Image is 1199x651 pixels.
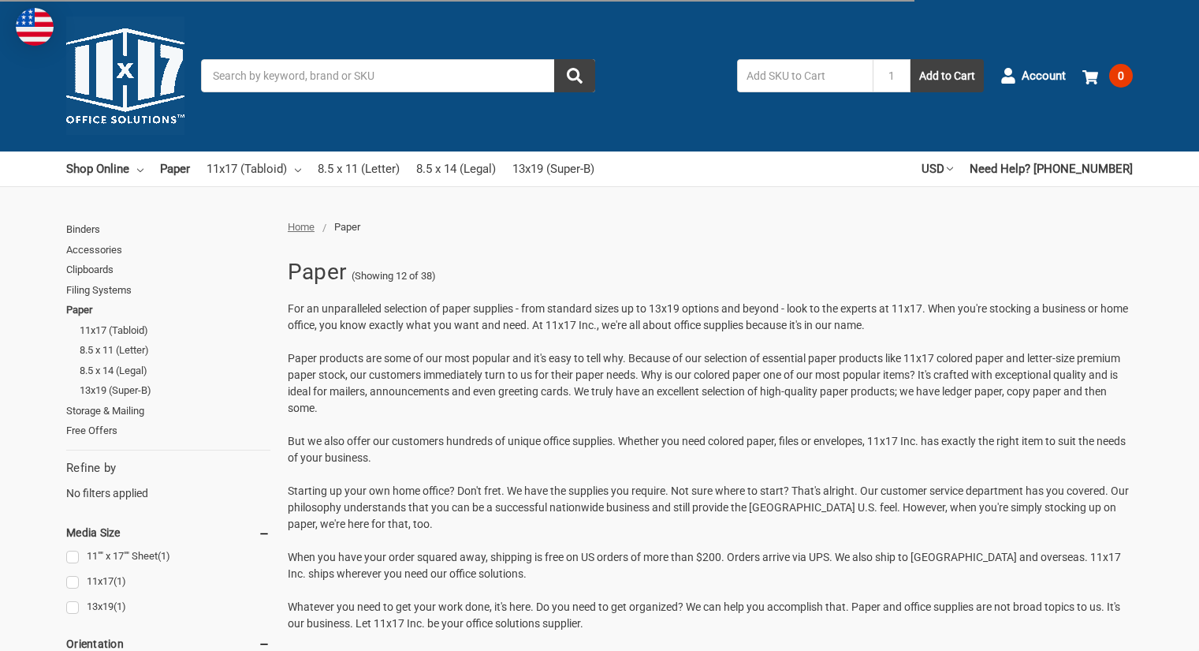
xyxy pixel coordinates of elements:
h5: Media Size [66,523,270,542]
span: (Showing 12 of 38) [352,268,436,284]
a: 11x17 [66,571,270,593]
a: 13x19 (Super-B) [80,380,270,401]
a: Clipboards [66,260,270,280]
a: 8.5 x 14 (Legal) [416,152,496,186]
a: 11"" x 17"" Sheet [66,546,270,567]
a: 8.5 x 14 (Legal) [80,361,270,381]
span: Paper [334,221,360,233]
a: Paper [66,300,270,320]
input: Add SKU to Cart [737,59,873,92]
a: Account [1000,55,1066,96]
img: duty and tax information for United States [16,8,54,46]
a: Storage & Mailing [66,401,270,421]
span: (1) [114,600,126,612]
a: Paper [160,152,190,186]
a: Shop Online [66,152,143,186]
div: No filters applied [66,459,270,502]
span: (1) [158,550,170,562]
a: Binders [66,219,270,240]
a: 0 [1082,55,1133,96]
a: 8.5 x 11 (Letter) [318,152,400,186]
a: Need Help? [PHONE_NUMBER] [970,152,1133,186]
a: 8.5 x 11 (Letter) [80,340,270,361]
button: Add to Cart [910,59,984,92]
a: Accessories [66,240,270,260]
span: Account [1022,67,1066,85]
a: 11x17 (Tabloid) [80,320,270,341]
a: 13x19 [66,597,270,618]
a: 13x19 (Super-B) [512,152,594,186]
a: USD [922,152,953,186]
span: (1) [114,575,126,587]
a: Home [288,221,315,233]
input: Search by keyword, brand or SKU [201,59,595,92]
p: For an unparalleled selection of paper supplies - from standard sizes up to 13x19 options and bey... [288,301,1133,632]
h1: Paper [288,252,346,293]
a: Filing Systems [66,280,270,301]
img: 11x17.com [66,17,184,135]
a: Free Offers [66,421,270,441]
span: 0 [1109,64,1133,88]
a: 11x17 (Tabloid) [207,152,301,186]
h5: Refine by [66,459,270,477]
